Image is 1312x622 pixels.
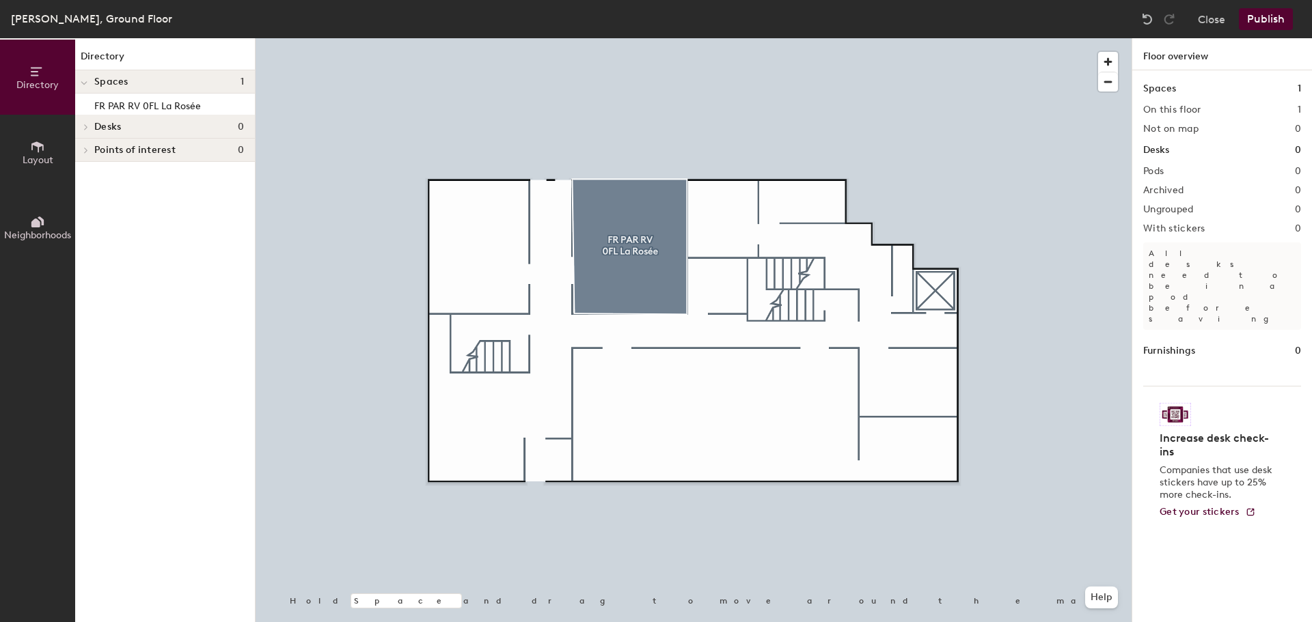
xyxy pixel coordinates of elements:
h2: On this floor [1143,104,1201,115]
h2: Not on map [1143,124,1199,135]
img: Redo [1162,12,1176,26]
span: 0 [238,145,244,156]
button: Help [1085,586,1118,608]
span: Layout [23,154,53,166]
h2: 1 [1298,104,1301,115]
h1: Furnishings [1143,343,1195,358]
h1: 1 [1298,81,1301,96]
h2: With stickers [1143,223,1205,234]
h2: 0 [1295,223,1301,234]
img: Sticker logo [1160,403,1191,426]
h4: Increase desk check-ins [1160,432,1276,459]
button: Publish [1239,8,1293,30]
h1: Spaces [1143,81,1176,96]
h2: 0 [1295,185,1301,196]
span: Desks [94,122,121,132]
span: Directory [16,79,59,91]
span: 0 [238,122,244,132]
h2: 0 [1295,166,1301,177]
p: Companies that use desk stickers have up to 25% more check-ins. [1160,464,1276,501]
h1: 0 [1295,143,1301,158]
h2: Pods [1143,166,1164,177]
h2: 0 [1295,124,1301,135]
span: Points of interest [94,145,176,156]
h1: Floor overview [1132,38,1312,70]
span: Get your stickers [1160,506,1240,518]
p: FR PAR RV 0FL La Rosée [94,96,201,112]
button: Close [1198,8,1225,30]
div: [PERSON_NAME], Ground Floor [11,10,172,27]
h2: Ungrouped [1143,204,1194,215]
h2: 0 [1295,204,1301,215]
p: All desks need to be in a pod before saving [1143,242,1301,330]
span: 1 [241,76,244,87]
h1: Desks [1143,143,1169,158]
h1: 0 [1295,343,1301,358]
span: Spaces [94,76,128,87]
h2: Archived [1143,185,1184,196]
img: Undo [1140,12,1154,26]
span: Neighborhoods [4,229,71,241]
a: Get your stickers [1160,507,1256,518]
h1: Directory [75,49,255,70]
